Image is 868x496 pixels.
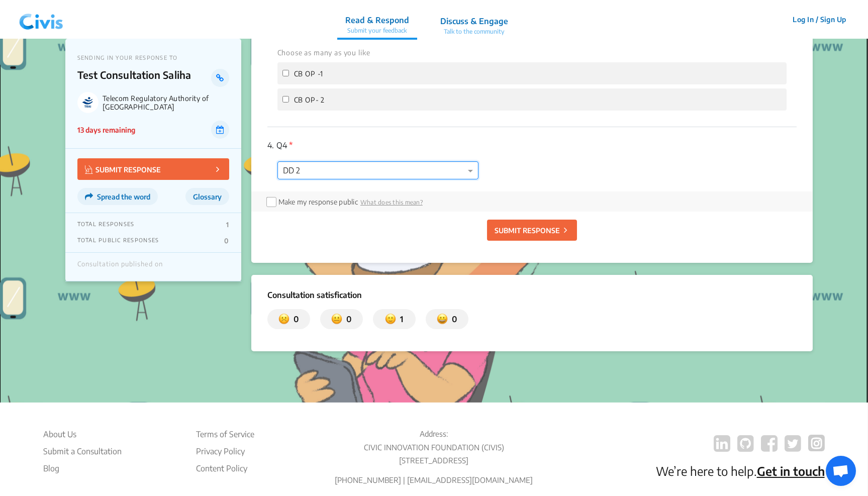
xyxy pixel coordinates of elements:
p: TOTAL PUBLIC RESPONSES [77,237,159,245]
p: Telecom Regulatory Authority of [GEOGRAPHIC_DATA] [103,94,229,111]
div: Open chat [826,456,856,486]
img: navlogo.png [15,5,67,35]
li: About Us [43,428,122,440]
li: Content Policy [196,462,254,474]
li: Submit a Consultation [43,445,122,457]
img: somewhat_dissatisfied.svg [331,313,342,325]
p: Consultation satisfication [267,289,797,301]
button: SUBMIT RESPONSE [77,158,229,180]
img: somewhat_satisfied.svg [385,313,396,325]
p: Test Consultation Saliha [77,69,212,87]
a: Blog [43,462,122,474]
label: Choose as many as you like [277,47,370,58]
p: 1 [226,221,229,229]
p: 1 [396,313,403,325]
p: Q4 [267,139,797,151]
a: Get in touch [757,463,825,478]
input: CB OP -1 [282,70,289,76]
span: CB OP- 2 [294,95,325,104]
p: Read & Respond [345,14,409,26]
button: Log In / Sign Up [786,12,853,27]
button: Spread the word [77,188,158,205]
p: CIVIC INNOVATION FOUNDATION (CIVIS) [329,442,540,453]
p: 0 [342,313,351,325]
p: Talk to the community [440,27,508,36]
span: Spread the word [97,192,150,201]
img: Telecom Regulatory Authority of India logo [77,92,99,113]
p: SUBMIT RESPONSE [495,225,560,236]
div: Consultation published on [77,260,163,273]
p: [STREET_ADDRESS] [329,455,540,466]
p: Submit your feedback [345,26,409,35]
span: CB OP -1 [294,69,324,78]
p: Discuss & Engage [440,15,508,27]
img: satisfied.svg [437,313,448,325]
p: [PHONE_NUMBER] | [EMAIL_ADDRESS][DOMAIN_NAME] [329,474,540,486]
p: SENDING IN YOUR RESPONSE TO [77,54,229,61]
img: dissatisfied.svg [278,313,290,325]
button: SUBMIT RESPONSE [487,220,577,241]
span: Glossary [193,192,222,201]
li: Terms of Service [196,428,254,440]
li: Privacy Policy [196,445,254,457]
p: 0 [448,313,457,325]
p: Address: [329,428,540,440]
span: 4. [267,140,274,150]
button: Glossary [185,188,229,205]
p: 13 days remaining [77,125,135,135]
p: 0 [290,313,299,325]
p: 0 [224,237,229,245]
input: CB OP- 2 [282,96,289,103]
span: What does this mean? [360,199,423,206]
label: Make my response public [278,197,358,206]
p: We’re here to help. [656,462,825,480]
p: SUBMIT RESPONSE [85,163,161,175]
img: Vector.jpg [85,165,93,174]
p: TOTAL RESPONSES [77,221,135,229]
